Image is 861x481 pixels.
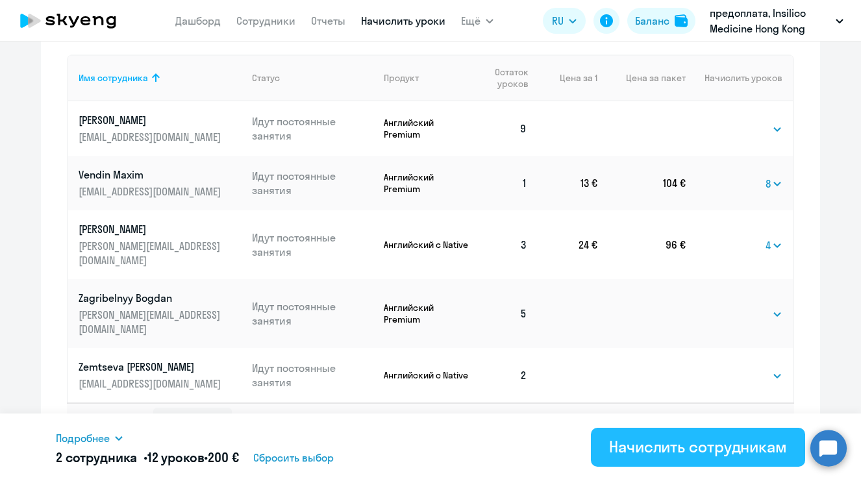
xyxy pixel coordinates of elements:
td: 13 € [538,156,597,210]
a: Сотрудники [236,14,295,27]
div: Статус [252,72,280,84]
td: 3 [471,210,538,279]
th: Начислить уроков [686,55,793,101]
p: Английский с Native [384,369,471,381]
div: Начислить сотрудникам [609,436,787,457]
a: Zagribelnyy Bogdan[PERSON_NAME][EMAIL_ADDRESS][DOMAIN_NAME] [79,291,242,336]
p: [EMAIL_ADDRESS][DOMAIN_NAME] [79,376,224,391]
a: Начислить уроки [361,14,445,27]
p: [PERSON_NAME][EMAIL_ADDRESS][DOMAIN_NAME] [79,239,224,267]
a: [PERSON_NAME][PERSON_NAME][EMAIL_ADDRESS][DOMAIN_NAME] [79,222,242,267]
img: balance [675,14,688,27]
p: Английский Premium [384,171,471,195]
div: Статус [252,72,374,84]
td: 5 [471,279,538,348]
span: Остаток уроков [482,66,528,90]
th: Цена за пакет [597,55,686,101]
a: Zemtseva [PERSON_NAME][EMAIL_ADDRESS][DOMAIN_NAME] [79,360,242,391]
button: Начислить сотрудникам [591,428,805,467]
span: 12 уроков [147,449,205,465]
p: Идут постоянные занятия [252,299,374,328]
a: Vendin Maxim[EMAIL_ADDRESS][DOMAIN_NAME] [79,167,242,199]
p: Идут постоянные занятия [252,169,374,197]
p: [PERSON_NAME][EMAIL_ADDRESS][DOMAIN_NAME] [79,308,224,336]
p: [EMAIL_ADDRESS][DOMAIN_NAME] [79,130,224,144]
p: [PERSON_NAME] [79,222,224,236]
button: RU [543,8,586,34]
p: [PERSON_NAME] [79,113,224,127]
p: Идут постоянные занятия [252,230,374,259]
a: Дашборд [175,14,221,27]
div: Остаток уроков [482,66,538,90]
td: 2 [471,348,538,402]
span: Ещё [461,13,480,29]
p: Английский Premium [384,302,471,325]
p: Идут постоянные занятия [252,361,374,389]
span: RU [552,13,564,29]
div: Продукт [384,72,419,84]
div: Имя сотрудника [79,72,148,84]
a: [PERSON_NAME][EMAIL_ADDRESS][DOMAIN_NAME] [79,113,242,144]
div: Имя сотрудника [79,72,242,84]
p: Zagribelnyy Bogdan [79,291,224,305]
p: Английский с Native [384,239,471,251]
button: Балансbalance [627,8,695,34]
span: 200 € [208,449,238,465]
td: 104 € [597,156,686,210]
td: 96 € [597,210,686,279]
div: Продукт [384,72,471,84]
td: 24 € [538,210,597,279]
p: Vendin Maxim [79,167,224,182]
p: предоплата, Insilico Medicine Hong Kong Limited [710,5,830,36]
span: Сбросить выбор [253,450,334,465]
td: 9 [471,101,538,156]
button: предоплата, Insilico Medicine Hong Kong Limited [703,5,850,36]
a: Отчеты [311,14,345,27]
div: Баланс [635,13,669,29]
p: [EMAIL_ADDRESS][DOMAIN_NAME] [79,184,224,199]
p: Zemtseva [PERSON_NAME] [79,360,224,374]
th: Цена за 1 [538,55,597,101]
button: Ещё [461,8,493,34]
span: Подробнее [56,430,110,446]
p: Английский Premium [384,117,471,140]
p: Идут постоянные занятия [252,114,374,143]
h5: 2 сотрудника • • [56,449,239,467]
td: 1 [471,156,538,210]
